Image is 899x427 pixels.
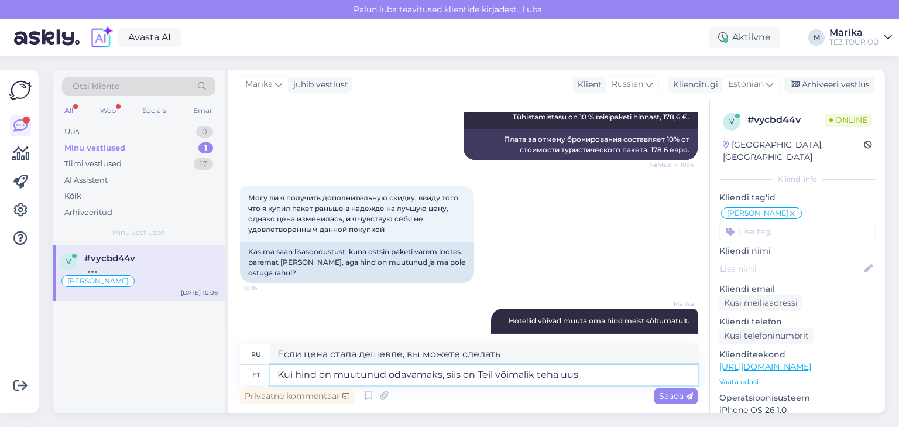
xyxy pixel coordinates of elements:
span: Estonian [728,78,764,91]
span: Online [825,114,872,127]
div: Privaatne kommentaar [240,388,354,404]
div: All [62,103,76,118]
div: 1 [198,142,213,154]
div: AI Assistent [64,175,108,186]
div: Kõik [64,190,81,202]
p: Kliendi email [719,283,876,295]
input: Lisa nimi [720,262,862,275]
div: # vycbd44v [747,113,825,127]
span: Marika [650,299,694,308]
div: 0 [196,126,213,138]
img: explore-ai [89,25,114,50]
a: Avasta AI [118,28,181,47]
textarea: Если цена стала дешевле, вы можете сделать [270,344,698,364]
div: M [808,29,825,46]
p: iPhone OS 26.1.0 [719,404,876,416]
div: TEZ TOUR OÜ [829,37,879,47]
a: [URL][DOMAIN_NAME] [719,361,811,372]
p: Vaata edasi ... [719,377,876,387]
span: Russian [612,78,643,91]
div: Kas ma saan lisasoodustust, kuna ostsin paketi varem lootes paremat [PERSON_NAME], aga hind on mu... [240,242,474,283]
div: Tiimi vestlused [64,158,122,170]
div: Arhiveeri vestlus [784,77,874,93]
span: v [66,257,71,266]
span: Tühistamistasu on 10 % reisipaketi hinnast, 178,6 €. [513,112,689,121]
div: Плата за отмену бронирования составляет 10% от стоимости туристического пакета, 178,6 евро. [464,129,698,160]
p: Klienditeekond [719,349,876,361]
div: Aktiivne [709,27,780,48]
div: 17 [194,158,213,170]
div: Minu vestlused [64,142,125,154]
div: ru [251,344,261,364]
p: Kliendi nimi [719,245,876,257]
textarea: Kui hind on muutunud odavamaks, siis on Teil võimalik teha uus [270,365,698,385]
div: Web [98,103,118,118]
div: juhib vestlust [289,78,348,91]
span: Otsi kliente [73,80,119,93]
div: Uus [64,126,79,138]
span: #vycbd44v [84,253,135,264]
a: MarikaTEZ TOUR OÜ [829,28,892,47]
input: Lisa tag [719,223,876,240]
span: Luba [519,4,545,15]
div: Email [191,103,215,118]
span: Marika [245,78,273,91]
span: v [729,117,734,126]
span: Saada [659,391,693,401]
div: Kliendi info [719,174,876,185]
span: [PERSON_NAME] [727,210,788,217]
div: Marika [829,28,879,37]
div: [DATE] 10:06 [181,288,218,297]
p: Kliendi tag'id [719,192,876,204]
div: Küsi meiliaadressi [719,295,802,311]
div: Отели могут менять свои цены независимо от нас. [491,333,698,353]
p: Kliendi telefon [719,316,876,328]
div: Arhiveeritud [64,207,112,218]
div: Klienditugi [668,78,718,91]
span: Hotellid võivad muuta oma hind meist sõltumatult. [509,316,689,325]
span: Nähtud ✓ 10:14 [649,160,694,169]
span: 10:16 [243,283,287,292]
span: Minu vestlused [112,227,165,238]
span: [PERSON_NAME] [67,278,129,285]
div: et [252,365,260,385]
img: Askly Logo [9,79,32,101]
div: Klient [573,78,602,91]
div: [GEOGRAPHIC_DATA], [GEOGRAPHIC_DATA] [723,139,864,163]
div: Socials [140,103,169,118]
p: Operatsioonisüsteem [719,392,876,404]
span: Могу ли я получить дополнительную скидку, ввиду того что я купил пакет раньше в надежде на лучшую... [248,193,460,234]
div: Küsi telefoninumbrit [719,328,814,344]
